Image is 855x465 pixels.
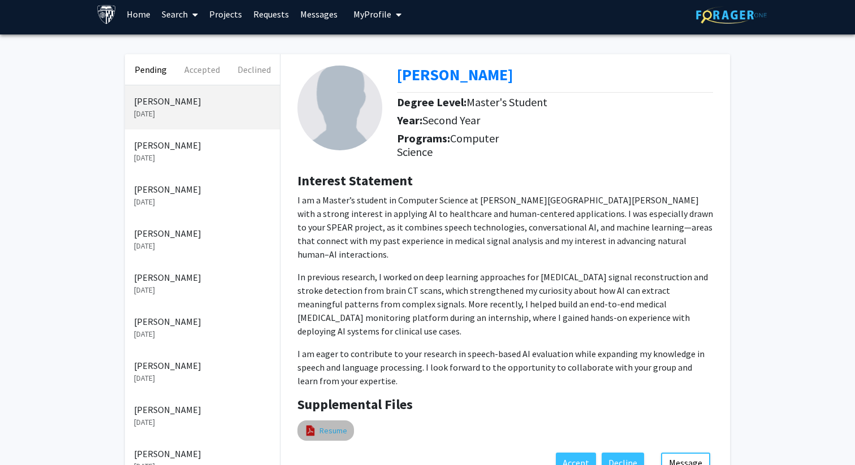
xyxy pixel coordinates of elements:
[134,271,271,284] p: [PERSON_NAME]
[134,94,271,108] p: [PERSON_NAME]
[353,8,391,20] span: My Profile
[228,54,280,85] button: Declined
[134,138,271,152] p: [PERSON_NAME]
[134,447,271,460] p: [PERSON_NAME]
[422,113,480,127] span: Second Year
[134,315,271,328] p: [PERSON_NAME]
[134,359,271,372] p: [PERSON_NAME]
[696,6,767,24] img: ForagerOne Logo
[397,113,422,127] b: Year:
[467,95,547,109] span: Master's Student
[397,64,513,85] b: [PERSON_NAME]
[297,270,713,338] p: In previous research, I worked on deep learning approaches for [MEDICAL_DATA] signal reconstructi...
[134,372,271,384] p: [DATE]
[304,424,317,437] img: pdf_icon.png
[297,193,713,261] p: I am a Master’s student in Computer Science at [PERSON_NAME][GEOGRAPHIC_DATA][PERSON_NAME] with a...
[319,425,347,437] a: Resume
[134,182,271,196] p: [PERSON_NAME]
[397,131,499,159] span: Computer Science
[297,172,413,189] b: Interest Statement
[134,416,271,428] p: [DATE]
[134,403,271,416] p: [PERSON_NAME]
[134,240,271,252] p: [DATE]
[397,95,467,109] b: Degree Level:
[134,196,271,208] p: [DATE]
[297,66,382,150] img: Profile Picture
[97,5,116,24] img: Johns Hopkins University Logo
[176,54,228,85] button: Accepted
[134,328,271,340] p: [DATE]
[134,108,271,120] p: [DATE]
[397,131,450,145] b: Programs:
[125,54,176,85] button: Pending
[297,347,713,388] p: I am eager to contribute to your research in speech-based AI evaluation while expanding my knowle...
[297,397,713,413] h4: Supplemental Files
[134,284,271,296] p: [DATE]
[134,152,271,164] p: [DATE]
[134,227,271,240] p: [PERSON_NAME]
[397,64,513,85] a: Opens in a new tab
[8,414,48,457] iframe: Chat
